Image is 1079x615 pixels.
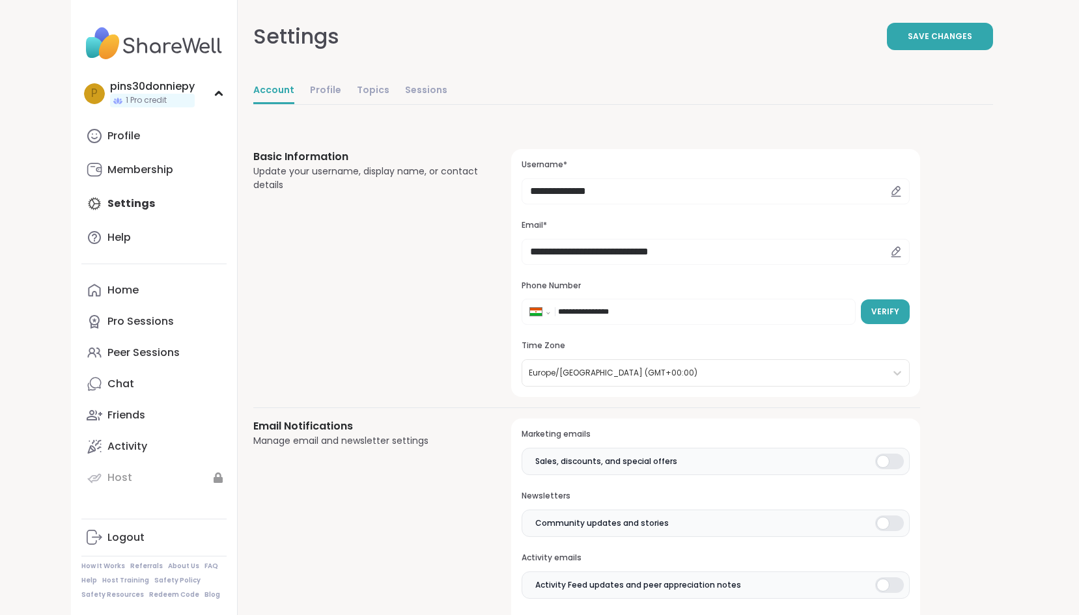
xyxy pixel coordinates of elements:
span: Save Changes [908,31,972,42]
span: Sales, discounts, and special offers [535,456,677,467]
div: Activity [107,439,147,454]
h3: Email* [522,220,909,231]
a: Host [81,462,227,493]
h3: Email Notifications [253,418,481,434]
h3: Time Zone [522,340,909,351]
img: ShareWell Nav Logo [81,21,227,66]
a: Profile [310,78,341,104]
a: Pro Sessions [81,306,227,337]
div: pins30donniepy [110,79,195,94]
span: Community updates and stories [535,517,669,529]
a: Profile [81,120,227,152]
a: Referrals [130,562,163,571]
a: Safety Policy [154,576,201,585]
div: Help [107,230,131,245]
a: Logout [81,522,227,553]
a: Account [253,78,294,104]
a: FAQ [204,562,218,571]
div: Logout [107,530,145,545]
a: Sessions [405,78,447,104]
a: Blog [204,590,220,599]
button: Verify [861,299,910,324]
div: Manage email and newsletter settings [253,434,481,448]
div: Chat [107,377,134,391]
h3: Username* [522,159,909,171]
h3: Basic Information [253,149,481,165]
span: Verify [871,306,899,318]
div: Peer Sessions [107,346,180,360]
div: Pro Sessions [107,314,174,329]
h3: Phone Number [522,280,909,292]
h3: Marketing emails [522,429,909,440]
div: Membership [107,163,173,177]
h3: Activity emails [522,553,909,564]
span: p [91,85,98,102]
a: Safety Resources [81,590,144,599]
a: How It Works [81,562,125,571]
span: 1 Pro credit [126,95,167,106]
div: Home [107,283,139,297]
a: Friends [81,400,227,431]
a: Host Training [102,576,149,585]
a: Membership [81,154,227,185]
div: Host [107,471,132,485]
a: Topics [357,78,389,104]
a: Chat [81,368,227,400]
button: Save Changes [887,23,993,50]
span: Activity Feed updates and peer appreciation notes [535,579,741,591]
div: Update your username, display name, or contact details [253,165,481,192]
a: Peer Sessions [81,337,227,368]
a: About Us [168,562,199,571]
h3: Newsletters [522,491,909,502]
a: Help [81,222,227,253]
a: Home [81,275,227,306]
a: Redeem Code [149,590,199,599]
a: Help [81,576,97,585]
div: Settings [253,21,339,52]
div: Friends [107,408,145,422]
div: Profile [107,129,140,143]
a: Activity [81,431,227,462]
